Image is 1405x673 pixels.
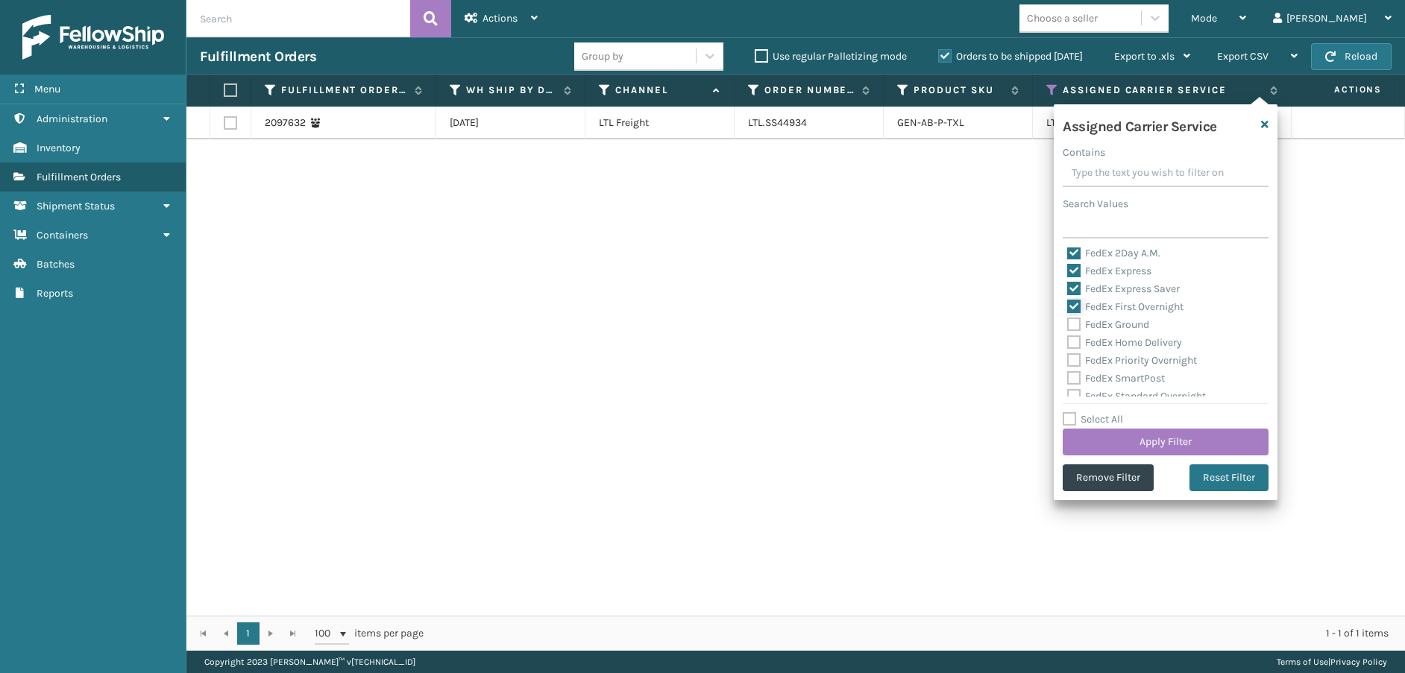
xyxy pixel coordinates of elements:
label: FedEx Ground [1067,318,1149,331]
td: LTL [1033,107,1292,139]
div: | [1277,651,1387,673]
label: Orders to be shipped [DATE] [938,50,1083,63]
button: Apply Filter [1063,429,1269,455]
button: Reset Filter [1189,464,1269,491]
td: LTL Freight [585,107,735,139]
label: FedEx Express Saver [1067,282,1180,295]
label: FedEx Priority Overnight [1067,354,1197,367]
label: Assigned Carrier Service [1063,83,1263,97]
a: Terms of Use [1277,657,1328,667]
label: FedEx Express [1067,265,1151,277]
label: Order Number [764,83,855,97]
label: Fulfillment Order Id [281,83,407,97]
button: Reload [1311,43,1392,70]
span: Shipment Status [37,200,115,212]
label: FedEx Standard Overnight [1067,390,1206,402]
span: Export CSV [1217,50,1269,63]
label: Use regular Palletizing mode [755,50,907,63]
h4: Assigned Carrier Service [1063,113,1217,136]
label: FedEx Home Delivery [1067,336,1182,349]
span: items per page [315,622,424,645]
span: Fulfillment Orders [37,171,121,183]
div: Choose a seller [1027,10,1098,26]
label: Select All [1063,413,1123,426]
p: Copyright 2023 [PERSON_NAME]™ v [TECHNICAL_ID] [204,651,415,673]
div: Group by [582,48,623,64]
img: logo [22,15,164,60]
span: Export to .xls [1114,50,1175,63]
span: Reports [37,287,73,300]
span: Mode [1191,12,1217,25]
label: FedEx 2Day A.M. [1067,247,1160,259]
span: Containers [37,229,88,241]
button: Remove Filter [1063,464,1154,491]
label: FedEx SmartPost [1067,372,1165,385]
a: 2097632 [265,116,306,130]
span: Menu [34,83,60,95]
span: Inventory [37,142,81,154]
label: FedEx First Overnight [1067,300,1184,313]
td: LTL.SS44934 [735,107,884,139]
label: Search Values [1063,196,1128,212]
input: Type the text you wish to filter on [1063,160,1269,187]
h3: Fulfillment Orders [200,48,316,66]
span: Actions [1287,78,1391,102]
a: Privacy Policy [1330,657,1387,667]
a: GEN-AB-P-TXL [897,116,964,129]
label: Product SKU [914,83,1004,97]
div: 1 - 1 of 1 items [444,626,1389,641]
span: Batches [37,258,75,271]
span: Actions [483,12,518,25]
td: [DATE] [436,107,585,139]
label: WH Ship By Date [466,83,556,97]
label: Channel [615,83,705,97]
span: Administration [37,113,107,125]
a: 1 [237,622,260,645]
span: 100 [315,626,337,641]
label: Contains [1063,145,1105,160]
